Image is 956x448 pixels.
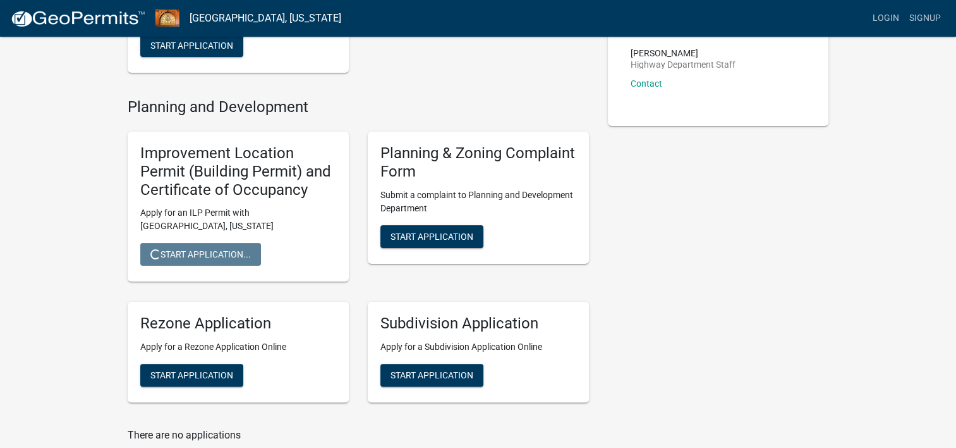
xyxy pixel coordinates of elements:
[868,6,904,30] a: Login
[631,49,735,58] p: [PERSON_NAME]
[140,206,336,233] p: Apply for an ILP Permit with [GEOGRAPHIC_DATA], [US_STATE]
[128,428,589,443] p: There are no applications
[150,249,251,259] span: Start Application...
[150,370,233,380] span: Start Application
[140,144,336,199] h5: Improvement Location Permit (Building Permit) and Certificate of Occupancy
[631,60,735,69] p: Highway Department Staff
[140,340,336,354] p: Apply for a Rezone Application Online
[380,144,576,181] h5: Planning & Zoning Complaint Form
[380,225,483,248] button: Start Application
[390,231,473,241] span: Start Application
[140,364,243,387] button: Start Application
[631,78,662,89] a: Contact
[140,34,243,57] button: Start Application
[380,364,483,387] button: Start Application
[128,98,589,116] h4: Planning and Development
[140,314,336,333] h5: Rezone Application
[390,370,473,380] span: Start Application
[155,9,179,27] img: Jasper County, Indiana
[380,340,576,354] p: Apply for a Subdivision Application Online
[140,243,261,266] button: Start Application...
[380,314,576,333] h5: Subdivision Application
[904,6,946,30] a: Signup
[380,189,576,215] p: Submit a complaint to Planning and Development Department
[190,8,341,29] a: [GEOGRAPHIC_DATA], [US_STATE]
[150,40,233,51] span: Start Application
